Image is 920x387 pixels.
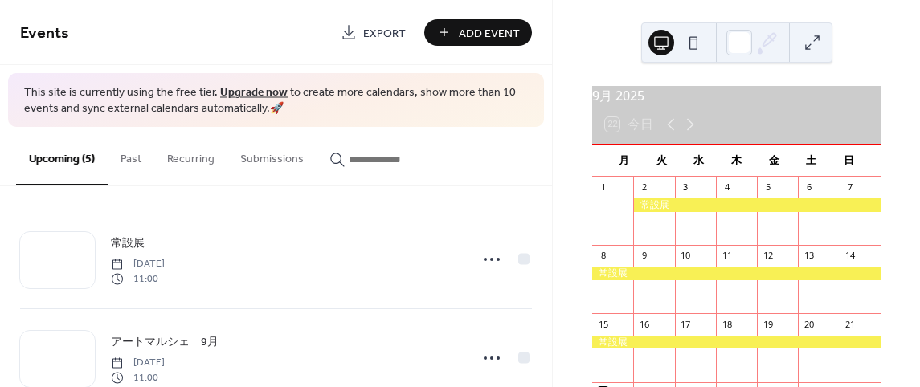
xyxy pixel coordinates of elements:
[755,145,793,177] div: 金
[680,250,692,262] div: 10
[680,181,692,193] div: 3
[111,370,165,385] span: 11:00
[154,127,227,184] button: Recurring
[111,334,219,351] span: アートマルシェ 9月
[111,356,165,370] span: [DATE]
[16,127,108,185] button: Upcoming (5)
[111,234,145,252] a: 常設展
[680,318,692,330] div: 17
[762,250,774,262] div: 12
[762,181,774,193] div: 5
[830,145,868,177] div: 日
[638,250,650,262] div: 9
[721,318,733,330] div: 18
[721,181,733,193] div: 4
[108,127,154,184] button: Past
[793,145,831,177] div: 土
[643,145,681,177] div: 火
[721,250,733,262] div: 11
[844,250,857,262] div: 14
[638,318,650,330] div: 16
[111,271,165,286] span: 11:00
[803,181,815,193] div: 6
[680,145,718,177] div: 水
[597,250,609,262] div: 8
[227,127,317,184] button: Submissions
[803,250,815,262] div: 13
[803,318,815,330] div: 20
[597,318,609,330] div: 15
[111,257,165,271] span: [DATE]
[844,318,857,330] div: 21
[605,145,643,177] div: 月
[592,336,881,349] div: 常設展
[329,19,418,46] a: Export
[424,19,532,46] button: Add Event
[762,318,774,330] div: 19
[597,181,609,193] div: 1
[111,235,145,252] span: 常設展
[592,267,881,280] div: 常設展
[592,86,881,105] div: 9月 2025
[363,25,406,42] span: Export
[459,25,520,42] span: Add Event
[24,85,528,116] span: This site is currently using the free tier. to create more calendars, show more than 10 events an...
[718,145,755,177] div: 木
[844,181,857,193] div: 7
[111,332,219,351] a: アートマルシェ 9月
[633,198,881,212] div: 常設展
[20,18,69,49] span: Events
[638,181,650,193] div: 2
[220,82,288,104] a: Upgrade now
